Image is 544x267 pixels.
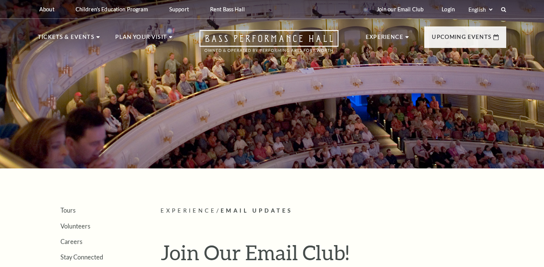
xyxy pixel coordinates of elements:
p: Support [169,6,189,12]
a: Volunteers [60,222,90,230]
span: Email Updates [221,207,293,214]
p: Rent Bass Hall [210,6,245,12]
select: Select: [467,6,494,13]
p: Children's Education Program [76,6,148,12]
p: Experience [366,32,403,46]
p: Plan Your Visit [115,32,167,46]
p: About [39,6,54,12]
p: Tickets & Events [38,32,94,46]
p: Upcoming Events [432,32,491,46]
a: Stay Connected [60,253,103,261]
a: Careers [60,238,82,245]
span: Experience [161,207,216,214]
a: Tours [60,207,76,214]
p: / [161,206,506,216]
